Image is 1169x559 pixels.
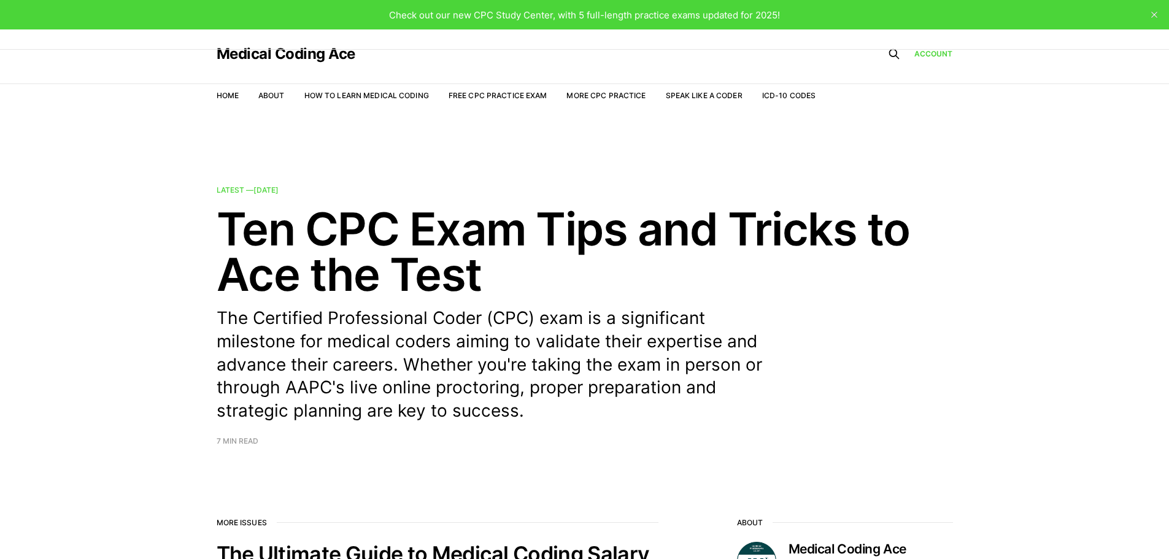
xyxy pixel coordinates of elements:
time: [DATE] [253,185,279,195]
h2: More issues [217,519,658,527]
a: How to Learn Medical Coding [304,91,429,100]
a: Home [217,91,239,100]
a: Latest —[DATE] Ten CPC Exam Tips and Tricks to Ace the Test The Certified Professional Coder (CPC... [217,187,953,445]
h2: About [737,519,953,527]
p: The Certified Professional Coder (CPC) exam is a significant milestone for medical coders aiming ... [217,307,781,423]
a: Speak Like a Coder [666,91,743,100]
button: close [1144,5,1164,25]
a: More CPC Practice [566,91,646,100]
span: 7 min read [217,438,258,445]
a: ICD-10 Codes [762,91,816,100]
a: Medical Coding Ace [217,47,355,61]
span: Check out our new CPC Study Center, with 5 full-length practice exams updated for 2025! [389,9,780,21]
a: Account [914,48,953,60]
a: Free CPC Practice Exam [449,91,547,100]
h2: Ten CPC Exam Tips and Tricks to Ace the Test [217,206,953,297]
a: About [258,91,285,100]
h3: Medical Coding Ace [789,542,953,557]
span: Latest — [217,185,279,195]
